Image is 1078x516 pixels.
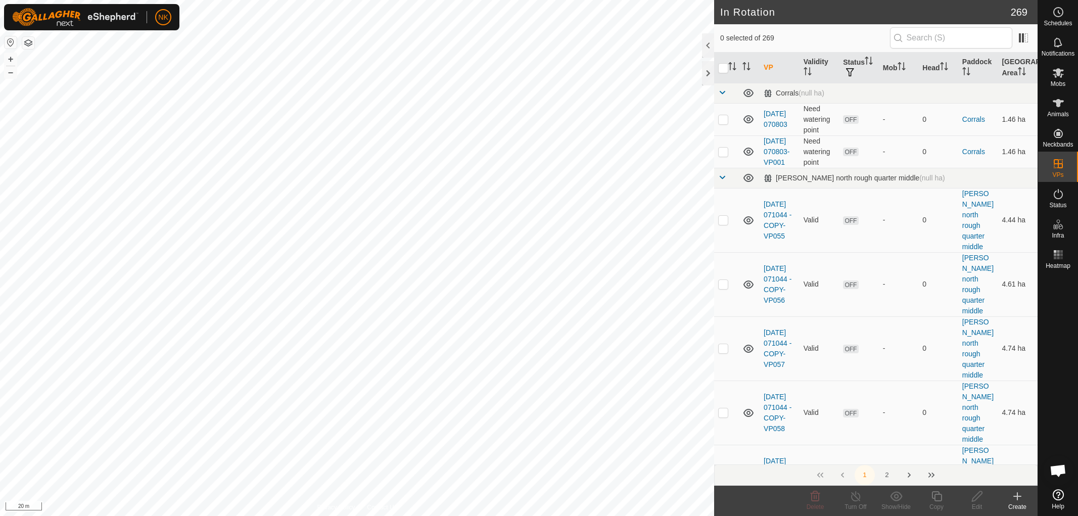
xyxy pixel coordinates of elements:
a: [PERSON_NAME] north rough quarter middle [962,254,994,315]
span: (null ha) [799,89,824,97]
button: Last Page [921,465,942,485]
td: 4.61 ha [998,252,1038,316]
td: 0 [918,252,958,316]
td: 0 [918,316,958,381]
img: Gallagher Logo [12,8,138,26]
p-sorticon: Activate to sort [940,64,948,72]
span: Status [1049,202,1066,208]
td: Valid [800,316,839,381]
span: OFF [843,409,858,417]
p-sorticon: Activate to sort [962,69,970,77]
div: Show/Hide [876,502,916,511]
button: + [5,53,17,65]
button: 1 [855,465,875,485]
button: Map Layers [22,37,34,49]
h2: In Rotation [720,6,1011,18]
div: - [883,279,915,290]
span: Neckbands [1043,142,1073,148]
span: Animals [1047,111,1069,117]
p-sorticon: Activate to sort [898,64,906,72]
td: 4.74 ha [998,316,1038,381]
th: Mob [879,53,919,83]
td: 4.74 ha [998,381,1038,445]
td: 4.74 ha [998,445,1038,509]
td: Need watering point [800,135,839,168]
span: OFF [843,280,858,289]
a: [PERSON_NAME] north rough quarter middle [962,446,994,507]
td: Valid [800,252,839,316]
div: Open chat [1043,455,1073,486]
p-sorticon: Activate to sort [865,58,873,66]
button: Reset Map [5,36,17,49]
span: Help [1052,503,1064,509]
a: [DATE] 071044 - COPY-VP059 [764,457,791,497]
div: - [883,407,915,418]
td: 0 [918,381,958,445]
a: Privacy Policy [317,503,355,512]
td: 0 [918,103,958,135]
span: OFF [843,148,858,156]
span: Infra [1052,232,1064,239]
td: 0 [918,445,958,509]
span: Schedules [1044,20,1072,26]
th: Status [839,53,879,83]
p-sorticon: Activate to sort [804,69,812,77]
span: Mobs [1051,81,1065,87]
span: NK [158,12,168,23]
a: Corrals [962,148,985,156]
span: OFF [843,345,858,353]
a: [PERSON_NAME] north rough quarter middle [962,382,994,443]
a: [DATE] 071044 - COPY-VP056 [764,264,791,304]
a: [PERSON_NAME] north rough quarter middle [962,318,994,379]
th: VP [760,53,800,83]
div: Copy [916,502,957,511]
div: Edit [957,502,997,511]
a: [PERSON_NAME] north rough quarter middle [962,190,994,251]
div: Corrals [764,89,824,98]
div: [PERSON_NAME] north rough quarter middle [764,174,945,182]
a: Contact Us [367,503,397,512]
button: 2 [877,465,897,485]
td: 1.46 ha [998,103,1038,135]
div: Turn Off [835,502,876,511]
td: 1.46 ha [998,135,1038,168]
a: [DATE] 070803 [764,110,787,128]
p-sorticon: Activate to sort [728,64,736,72]
p-sorticon: Activate to sort [1018,69,1026,77]
div: - [883,114,915,125]
div: - [883,147,915,157]
span: 0 selected of 269 [720,33,890,43]
td: 0 [918,188,958,252]
button: Next Page [899,465,919,485]
th: Head [918,53,958,83]
div: - [883,343,915,354]
span: Delete [807,503,824,510]
td: Valid [800,188,839,252]
td: Valid [800,445,839,509]
span: OFF [843,216,858,225]
a: [DATE] 071044 - COPY-VP057 [764,329,791,368]
td: 4.44 ha [998,188,1038,252]
a: Help [1038,485,1078,513]
span: Notifications [1042,51,1074,57]
td: Valid [800,381,839,445]
input: Search (S) [890,27,1012,49]
th: Paddock [958,53,998,83]
a: [DATE] 071044 - COPY-VP058 [764,393,791,433]
button: – [5,66,17,78]
a: [DATE] 070803-VP001 [764,137,789,166]
span: 269 [1011,5,1027,20]
p-sorticon: Activate to sort [742,64,751,72]
div: Create [997,502,1038,511]
span: OFF [843,115,858,124]
div: - [883,215,915,225]
span: (null ha) [919,174,945,182]
td: Need watering point [800,103,839,135]
span: VPs [1052,172,1063,178]
a: [DATE] 071044 - COPY-VP055 [764,200,791,240]
th: Validity [800,53,839,83]
span: Heatmap [1046,263,1070,269]
a: Corrals [962,115,985,123]
td: 0 [918,135,958,168]
th: [GEOGRAPHIC_DATA] Area [998,53,1038,83]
